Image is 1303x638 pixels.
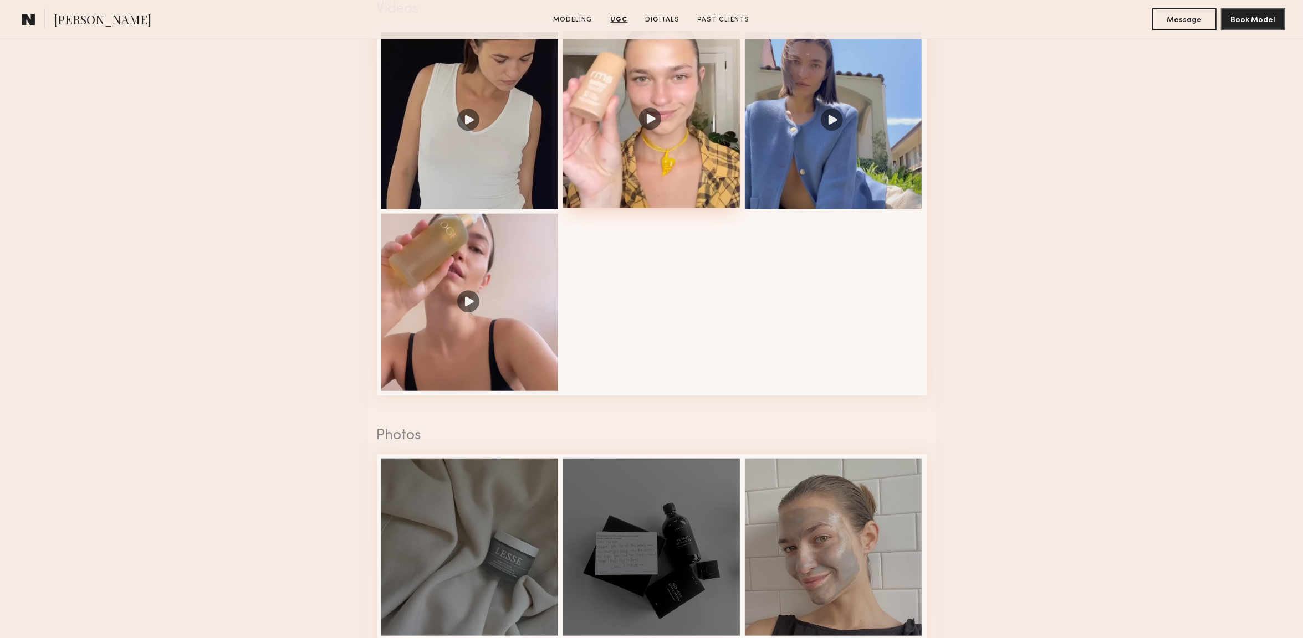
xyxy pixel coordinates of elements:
[54,11,151,30] span: [PERSON_NAME]
[1152,8,1217,30] button: Message
[377,429,927,443] div: Photos
[1221,8,1285,30] button: Book Model
[549,15,597,25] a: Modeling
[606,15,632,25] a: UGC
[1221,14,1285,24] a: Book Model
[693,15,754,25] a: Past Clients
[641,15,684,25] a: Digitals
